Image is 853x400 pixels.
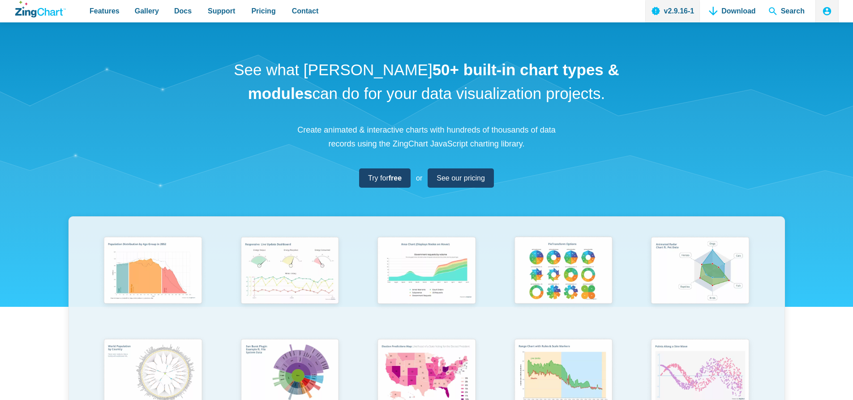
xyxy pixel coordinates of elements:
span: Try for [368,172,402,184]
span: Docs [174,5,192,17]
img: Pie Transform Options [509,232,618,310]
img: Animated Radar Chart ft. Pet Data [645,232,754,310]
strong: free [389,174,402,182]
span: Contact [292,5,319,17]
span: See our pricing [437,172,485,184]
a: ZingChart Logo. Click to return to the homepage [15,1,66,17]
a: Area Chart (Displays Nodes on Hover) [358,232,495,334]
a: Try forfree [359,168,411,188]
span: Gallery [135,5,159,17]
a: Population Distribution by Age Group in 2052 [85,232,222,334]
p: Create animated & interactive charts with hundreds of thousands of data records using the ZingCha... [292,123,561,151]
h1: See what [PERSON_NAME] can do for your data visualization projects. [225,58,628,105]
span: Support [208,5,235,17]
a: See our pricing [428,168,494,188]
img: Population Distribution by Age Group in 2052 [98,232,207,310]
span: Pricing [251,5,275,17]
a: Animated Radar Chart ft. Pet Data [632,232,769,334]
img: Responsive Live Update Dashboard [235,232,344,310]
strong: 50+ built-in chart types & modules [248,61,619,102]
img: Area Chart (Displays Nodes on Hover) [372,232,481,310]
span: Features [90,5,120,17]
a: Responsive Live Update Dashboard [221,232,358,334]
span: or [416,172,422,184]
a: Pie Transform Options [495,232,632,334]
